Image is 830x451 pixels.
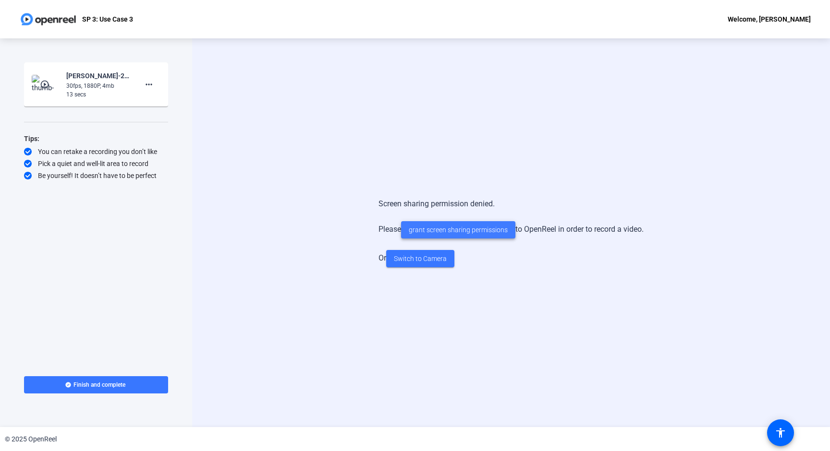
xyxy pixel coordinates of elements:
img: thumb-nail [32,75,60,94]
button: grant screen sharing permissions [401,221,515,238]
span: grant screen sharing permissions [409,225,508,235]
div: Screen sharing permission denied. Please to OpenReel in order to record a video. Or [378,189,644,277]
div: © 2025 OpenReel [5,434,57,444]
div: [PERSON_NAME]-2025 Q4 Tech Demo Video- SP 3- Use Case 3 -1758015932963-screen [66,70,131,82]
div: Pick a quiet and well-lit area to record [24,159,168,168]
p: SP 3: Use Case 3 [82,13,133,25]
div: Tips: [24,133,168,144]
div: 13 secs [66,90,131,99]
mat-icon: accessibility [775,427,786,439]
div: You can retake a recording you don’t like [24,147,168,156]
span: Switch to Camera [394,254,447,264]
div: Welcome, [PERSON_NAME] [728,13,811,25]
div: Be yourself! It doesn’t have to be perfect [24,171,168,180]
button: Finish and complete [24,376,168,393]
mat-icon: more_horiz [143,79,155,90]
button: Switch to Camera [386,250,454,267]
img: OpenReel logo [19,10,77,29]
div: 30fps, 1880P, 4mb [66,82,131,90]
span: Finish and complete [73,381,125,389]
mat-icon: play_circle_outline [40,80,51,89]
